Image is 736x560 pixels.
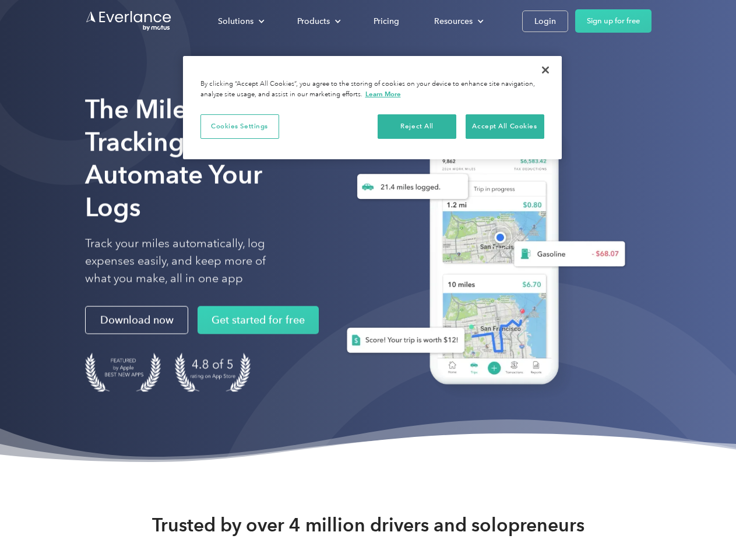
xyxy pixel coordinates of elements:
a: Get started for free [198,306,319,334]
div: Resources [422,11,493,32]
div: By clicking “Accept All Cookies”, you agree to the storing of cookies on your device to enhance s... [200,79,544,100]
button: Accept All Cookies [466,114,544,139]
a: More information about your privacy, opens in a new tab [365,90,401,98]
div: Solutions [206,11,274,32]
div: Solutions [218,14,253,29]
a: Download now [85,306,188,334]
div: Products [286,11,350,32]
a: Sign up for free [575,9,652,33]
div: Login [534,14,556,29]
div: Privacy [183,56,562,159]
button: Cookies Settings [200,114,279,139]
a: Pricing [362,11,411,32]
img: Badge for Featured by Apple Best New Apps [85,353,161,392]
div: Pricing [374,14,399,29]
button: Close [533,57,558,83]
img: 4.9 out of 5 stars on the app store [175,353,251,392]
p: Track your miles automatically, log expenses easily, and keep more of what you make, all in one app [85,235,293,288]
a: Login [522,10,568,32]
strong: Trusted by over 4 million drivers and solopreneurs [152,513,584,537]
a: Go to homepage [85,10,172,32]
div: Cookie banner [183,56,562,159]
button: Reject All [378,114,456,139]
img: Everlance, mileage tracker app, expense tracking app [328,111,635,402]
div: Resources [434,14,473,29]
div: Products [297,14,330,29]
